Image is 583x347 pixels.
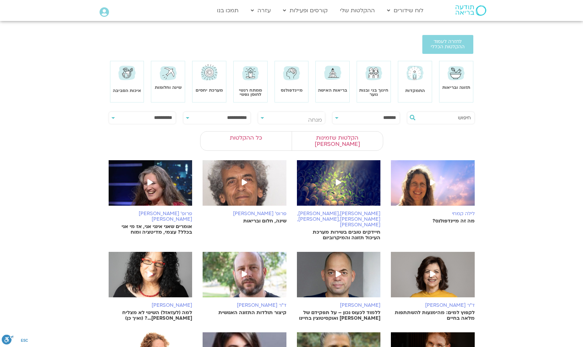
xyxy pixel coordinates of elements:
h6: פרופ' [PERSON_NAME][PERSON_NAME] [109,211,192,222]
h6: לילה קמחי [391,211,475,217]
a: תמכו בנו [213,4,242,17]
a: פרופ׳ [PERSON_NAME] שינה, חלום ובריאות [203,160,286,224]
h6: ד"ר [PERSON_NAME] [203,303,286,308]
a: לילה קמחי מה זה מיינדפולנס? [391,160,475,224]
a: [PERSON_NAME] ללמוד לכעוס נכון – על תפקידם של [PERSON_NAME] ואוקסיטוצין בחיינו [297,252,381,321]
a: בריאות האישה [318,87,347,93]
a: פרופ' [PERSON_NAME][PERSON_NAME] אומרים שאני אינני אני, אז מי אני בכלל? עצמי, מדיטציה ומוח [109,160,192,235]
a: לוח שידורים [384,4,427,17]
a: מערכת יחסים [196,87,223,93]
a: מיינדפולנס [281,87,303,93]
img: %D7%90%D7%95%D7%A8%D7%99-%D7%9E%D7%90%D7%99%D7%A8-%D7%A6%D7%99%D7%96%D7%99%D7%A7-1.jpeg [203,252,286,304]
p: מה זה מיינדפולנס? [391,218,475,224]
label: הקלטות שזמינות [PERSON_NAME] [292,131,383,151]
a: שינה וחלומות [155,85,182,90]
a: ההקלטות שלי [336,4,378,17]
img: Untitled-design-8.png [297,160,381,213]
p: אומרים שאני אינני אני, אז מי אני בכלל? עצמי, מדיטציה ומוח [109,224,192,235]
h6: [PERSON_NAME] [297,303,381,308]
h6: ד"ר [PERSON_NAME] [391,303,475,308]
a: ד"ר [PERSON_NAME] לקפוץ למים: מהימנעות להשתתפות מלאה בחיים [391,252,475,321]
h6: [PERSON_NAME] [109,303,192,308]
img: %D7%9E%D7%99%D7%99%D7%A0%D7%93%D7%A4%D7%95%D7%9C%D7%A0%D7%A1.jpg [391,160,475,213]
a: תזונה ובריאות [442,85,470,90]
img: %D7%90%D7%91%D7%99%D7%91%D7%94.png [109,160,192,213]
a: קורסים ופעילות [279,4,331,17]
img: %D7%A4%D7%A8%D7%95%D7%A4%D7%B3-%D7%90%D7%91%D7%A9%D7%9C%D7%95%D7%9D-%D7%90%D7%9C%D7%99%D7%A6%D7%9... [203,160,286,213]
input: חיפוש [418,112,471,124]
a: לחזרה לעמוד ההקלטות הכללי [422,35,473,54]
p: חיידקים טובים בשירות מערכת העיכול תזונה והמיקרוביום [297,229,381,241]
h6: פרופ׳ [PERSON_NAME] [203,211,286,217]
p: למה (לעזאזל) השינוי לא מצליח [PERSON_NAME]…? (ואיך כן) [109,310,192,321]
a: עזרה [247,4,274,17]
span: מנחה [308,116,322,124]
p: ללמוד לכעוס נכון – על תפקידם של [PERSON_NAME] ואוקסיטוצין בחיינו [297,310,381,321]
p: קיצור תולדות התזונה האנושית [203,310,286,316]
span: לחזרה לעמוד ההקלטות הכללי [431,39,465,50]
a: [PERSON_NAME],[PERSON_NAME],[PERSON_NAME],[PERSON_NAME],[PERSON_NAME] חיידקים טובים בשירות מערכת ... [297,160,381,241]
a: ד"ר [PERSON_NAME] קיצור תולדות התזונה האנושית [203,252,286,316]
a: חינוך בני ובנות נוער [359,87,388,97]
p: לקפוץ למים: מהימנעות להשתתפות מלאה בחיים [391,310,475,321]
a: [PERSON_NAME] למה (לעזאזל) השינוי לא מצליח [PERSON_NAME]…? (ואיך כן) [109,252,192,321]
img: %D7%AA%D7%9E%D7%99%D7%A8-%D7%90%D7%A9%D7%9E%D7%9F-e1601904146928-2.jpg [297,252,381,304]
img: %D7%90%D7%A0%D7%90%D7%91%D7%9C%D7%94-%D7%A9%D7%A7%D7%93-2.jpeg [391,252,475,304]
a: ממתח רגשי לחוסן נפשי [239,87,262,97]
p: שינה, חלום ובריאות [203,218,286,224]
img: arnina_kishtan.jpg [109,252,192,304]
label: כל ההקלטות [201,131,292,144]
a: התמקדות [405,88,425,93]
h6: [PERSON_NAME],[PERSON_NAME],[PERSON_NAME],[PERSON_NAME],[PERSON_NAME] [297,211,381,228]
a: איכות הסביבה [113,88,141,93]
img: תודעה בריאה [456,5,486,16]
